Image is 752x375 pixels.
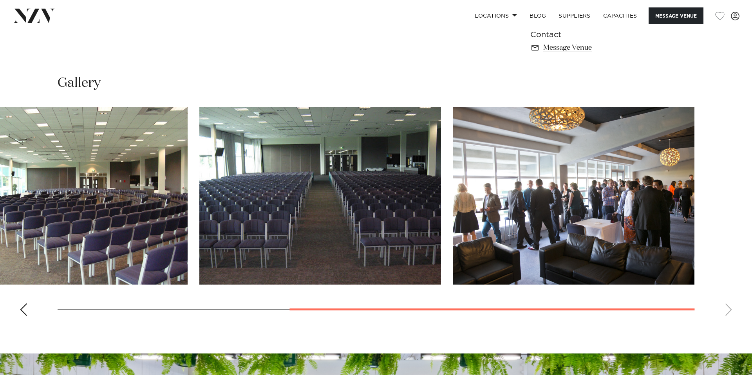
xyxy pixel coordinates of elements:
[468,7,523,24] a: Locations
[523,7,552,24] a: BLOG
[530,29,658,41] h6: Contact
[199,107,441,285] swiper-slide: 3 / 4
[453,107,694,285] swiper-slide: 4 / 4
[597,7,644,24] a: Capacities
[58,74,101,92] h2: Gallery
[649,7,703,24] button: Message Venue
[13,9,55,23] img: nzv-logo.png
[530,42,658,53] a: Message Venue
[552,7,597,24] a: SUPPLIERS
